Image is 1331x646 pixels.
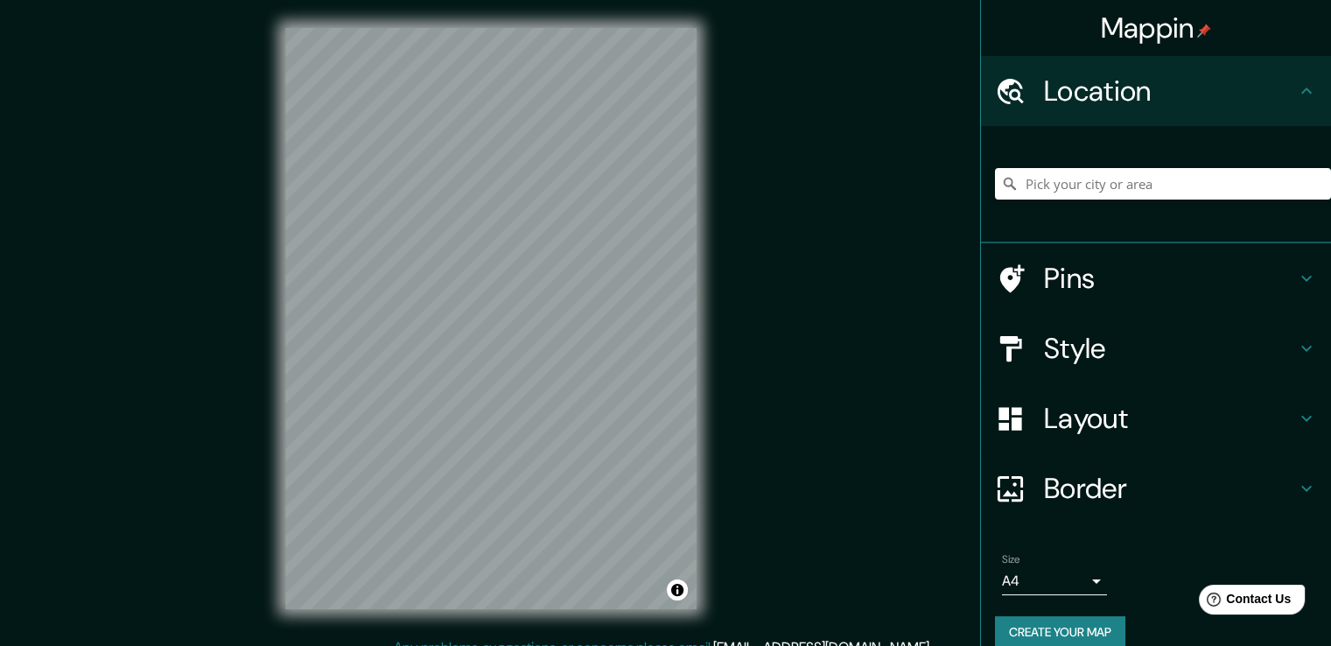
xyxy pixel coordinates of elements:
iframe: Help widget launcher [1175,578,1312,627]
h4: Location [1044,74,1296,109]
img: pin-icon.png [1197,24,1211,38]
button: Toggle attribution [667,579,688,600]
h4: Pins [1044,261,1296,296]
h4: Mappin [1101,11,1212,46]
h4: Layout [1044,401,1296,436]
label: Size [1002,552,1020,567]
div: A4 [1002,567,1107,595]
div: Style [981,313,1331,383]
h4: Style [1044,331,1296,366]
div: Border [981,453,1331,523]
h4: Border [1044,471,1296,506]
input: Pick your city or area [995,168,1331,200]
div: Layout [981,383,1331,453]
canvas: Map [285,28,697,609]
div: Pins [981,243,1331,313]
div: Location [981,56,1331,126]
